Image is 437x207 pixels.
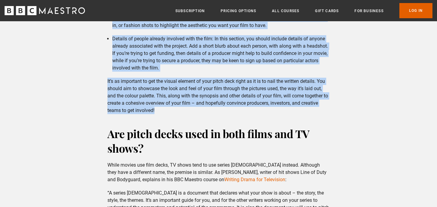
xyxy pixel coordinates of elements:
[5,6,85,15] svg: BBC Maestro
[221,8,256,14] a: Pricing Options
[175,8,205,14] a: Subscription
[107,161,330,183] p: While movies use film decks, TV shows tend to use series [DEMOGRAPHIC_DATA] instead. Although the...
[107,126,330,155] h2: Are pitch decks used in both films and TV shows?
[272,8,299,14] a: All Courses
[224,177,285,182] a: Writing Drama for Television
[112,35,330,72] li: Details of people already involved with the film: In this section, you should include details of ...
[107,78,330,114] p: It’s as important to get the visual element of your pitch deck right as it is to nail the written...
[175,3,432,18] nav: Primary
[354,8,383,14] a: For business
[315,8,339,14] a: Gift Cards
[399,3,432,18] a: Log In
